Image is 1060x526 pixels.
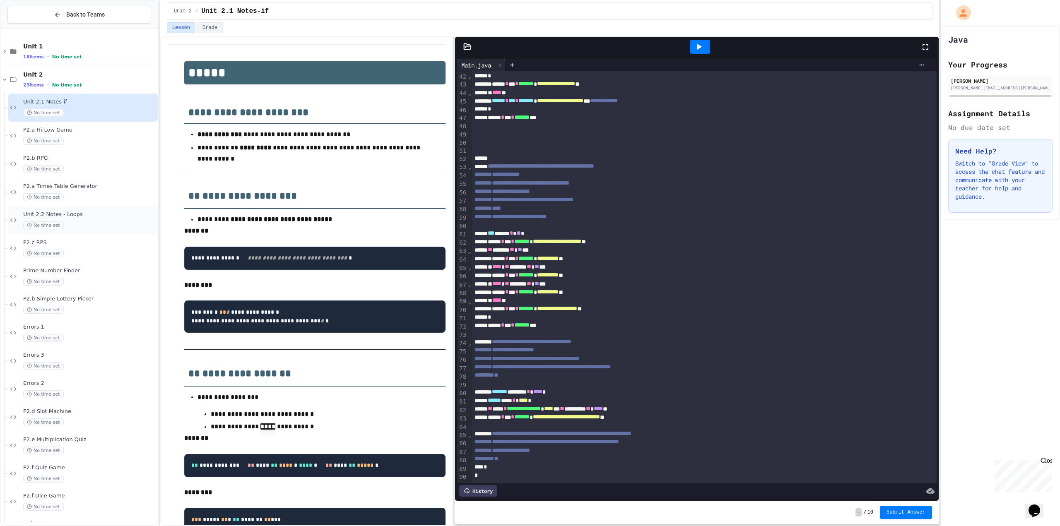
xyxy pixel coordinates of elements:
[947,3,973,22] div: My Account
[457,139,467,147] div: 50
[23,211,156,218] span: Unit 2.2 Notes - Loops
[23,503,64,511] span: No time set
[951,85,1050,91] div: [PERSON_NAME][EMAIL_ADDRESS][PERSON_NAME][DOMAIN_NAME][PERSON_NAME]
[457,289,467,298] div: 68
[457,81,467,89] div: 43
[887,509,925,516] span: Submit Answer
[467,432,472,439] span: Fold line
[457,339,467,348] div: 74
[457,239,467,247] div: 62
[47,82,49,88] span: •
[467,73,472,80] span: Fold line
[880,506,932,519] button: Submit Answer
[457,448,467,456] div: 87
[467,90,472,96] span: Fold line
[457,440,467,448] div: 86
[467,298,472,305] span: Fold line
[457,264,467,272] div: 65
[66,10,105,19] span: Back to Teams
[459,485,497,497] div: History
[23,418,64,426] span: No time set
[948,108,1053,119] h2: Assignment Details
[167,22,195,33] button: Lesson
[457,348,467,356] div: 75
[457,189,467,197] div: 56
[23,239,156,246] span: P2.c RPS
[457,73,467,81] div: 42
[457,423,467,432] div: 84
[3,3,57,53] div: Chat with us now!Close
[23,334,64,342] span: No time set
[23,306,64,314] span: No time set
[23,278,64,286] span: No time set
[457,122,467,131] div: 48
[457,281,467,289] div: 67
[23,127,156,134] span: P2.a Hi-Low Game
[457,214,467,222] div: 59
[457,456,467,465] div: 88
[457,356,467,364] div: 76
[948,34,968,45] h1: Java
[948,122,1053,132] div: No due date set
[951,77,1050,84] div: [PERSON_NAME]
[457,465,467,473] div: 89
[7,6,151,24] button: Back to Teams
[457,381,467,389] div: 79
[23,221,64,229] span: No time set
[457,323,467,331] div: 72
[23,82,44,88] span: 23 items
[23,43,156,50] span: Unit 1
[867,509,873,516] span: 10
[23,295,156,303] span: P2.b Simple Lottery Picker
[23,250,64,257] span: No time set
[174,8,192,14] span: Unit 2
[201,6,269,16] span: Unit 2.1 Notes-if
[457,114,467,122] div: 47
[457,155,467,163] div: 52
[457,373,467,381] div: 78
[23,436,156,443] span: P2.e Multiplication Quiz
[197,22,223,33] button: Grade
[23,464,156,471] span: P2.f Quiz Game
[457,256,467,264] div: 64
[23,109,64,117] span: No time set
[457,205,467,214] div: 58
[23,267,156,274] span: Prime Number Finder
[23,165,64,173] span: No time set
[23,193,64,201] span: No time set
[457,163,467,171] div: 53
[457,98,467,106] div: 45
[863,509,866,516] span: /
[457,147,467,155] div: 51
[52,82,82,88] span: No time set
[457,398,467,406] div: 81
[23,408,156,415] span: P2.d Slot Machine
[991,457,1052,492] iframe: chat widget
[457,222,467,231] div: 60
[23,362,64,370] span: No time set
[457,306,467,315] div: 70
[467,164,472,171] span: Fold line
[23,475,64,483] span: No time set
[457,131,467,139] div: 49
[23,98,156,106] span: Unit 2.1 Notes-if
[23,155,156,162] span: P2.b RPG
[23,447,64,454] span: No time set
[23,324,156,331] span: Errors 1
[47,53,49,60] span: •
[23,183,156,190] span: P2.a Times Table Generator
[467,264,472,271] span: Fold line
[457,315,467,323] div: 71
[457,61,495,70] div: Main.java
[457,298,467,306] div: 69
[23,492,156,500] span: P2.f Dice Game
[52,54,82,60] span: No time set
[23,54,44,60] span: 18 items
[948,59,1053,70] h2: Your Progress
[195,8,198,14] span: /
[457,473,467,481] div: 90
[1025,493,1052,518] iframe: chat widget
[457,89,467,98] div: 44
[23,137,64,145] span: No time set
[457,197,467,205] div: 57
